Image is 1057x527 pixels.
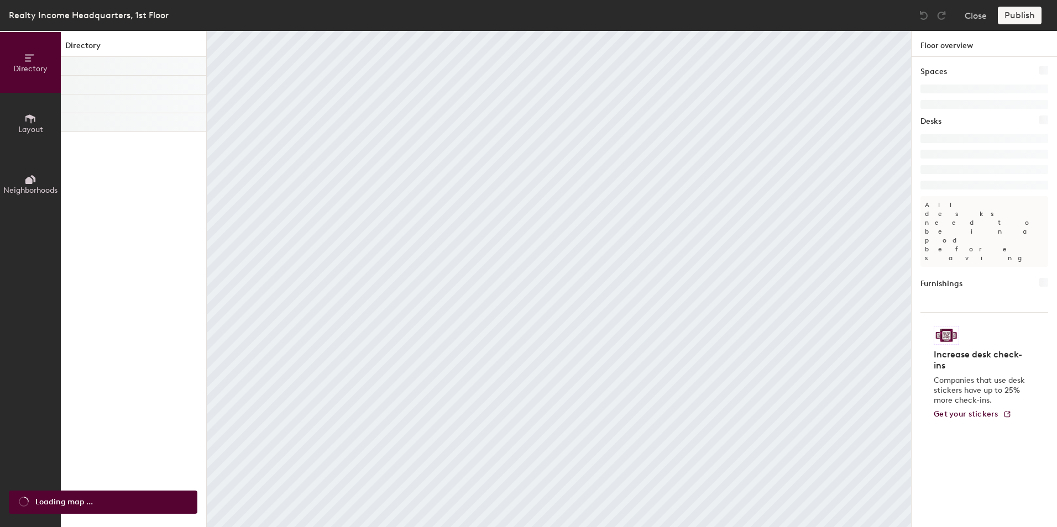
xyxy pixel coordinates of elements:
[920,278,962,290] h1: Furnishings
[934,410,1012,419] a: Get your stickers
[920,66,947,78] h1: Spaces
[934,326,959,345] img: Sticker logo
[934,409,998,419] span: Get your stickers
[912,31,1057,57] h1: Floor overview
[207,31,911,527] canvas: Map
[9,8,169,22] div: Realty Income Headquarters, 1st Floor
[13,64,48,73] span: Directory
[965,7,987,24] button: Close
[61,40,206,57] h1: Directory
[934,349,1028,371] h4: Increase desk check-ins
[920,115,941,128] h1: Desks
[3,186,57,195] span: Neighborhoods
[934,376,1028,405] p: Companies that use desk stickers have up to 25% more check-ins.
[920,196,1048,267] p: All desks need to be in a pod before saving
[18,125,43,134] span: Layout
[918,10,929,21] img: Undo
[35,496,93,508] span: Loading map ...
[936,10,947,21] img: Redo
